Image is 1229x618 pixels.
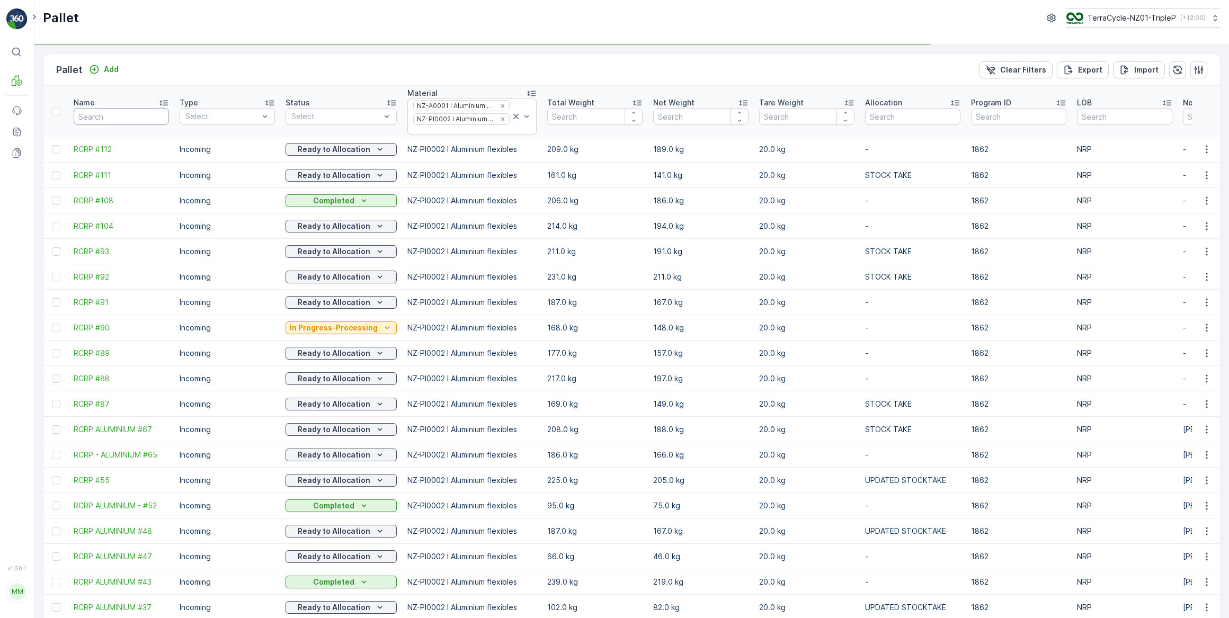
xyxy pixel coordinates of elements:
div: Toggle Row Selected [52,273,60,281]
button: Clear Filters [979,61,1053,78]
button: Ready to Allocation [286,271,397,283]
span: RCRP #92 [74,272,169,282]
p: STOCK TAKE [865,170,960,181]
p: NRP [1077,348,1172,359]
p: NRP [1077,551,1172,562]
button: Ready to Allocation [286,169,397,182]
a: RCRP ALUMINIUM - #52 [74,500,169,511]
div: Remove NZ-A0001 I Aluminium flexibles [497,102,509,110]
p: 189.0 kg [653,144,749,155]
button: Completed [286,194,397,207]
p: 239.0 kg [547,577,643,587]
p: NZ-PI0002 I Aluminium flexibles [407,500,537,511]
p: NZ-PI0002 I Aluminium flexibles [407,424,537,435]
span: RCRP #112 [74,144,169,155]
a: RCRP #93 [74,246,169,257]
span: 193 [62,191,75,200]
p: Incoming [180,170,275,181]
p: TerraCycle-NZ01-TripleP [1088,13,1176,23]
p: 1862 [971,195,1066,206]
span: RCRP #87 [74,399,169,409]
p: NRP [1077,450,1172,460]
span: RCRP ALUMINIUM #67 [74,424,169,435]
div: Toggle Row Selected [52,527,60,535]
div: Toggle Row Selected [52,349,60,357]
p: Ready to Allocation [298,144,370,155]
p: Allocation [865,97,902,108]
p: Pallet #16798 [585,9,643,22]
a: RCRP #88 [74,373,169,384]
p: 20.0 kg [759,602,854,613]
p: 20.0 kg [759,577,854,587]
td: - [860,315,966,341]
button: Ready to Allocation [286,398,397,410]
p: NZ-PI0002 I Aluminium flexibles [407,602,537,613]
p: NZ-PI0002 I Aluminium flexibles [407,348,537,359]
p: Incoming [180,323,275,333]
p: NZ-PI0002 I Aluminium flexibles [407,144,537,155]
p: Incoming [180,577,275,587]
a: RCRP #108 [74,195,169,206]
button: Ready to Allocation [286,423,397,436]
a: RCRP #104 [74,221,169,231]
p: Incoming [180,399,275,409]
p: 187.0 kg [547,297,643,308]
p: 186.0 kg [547,450,643,460]
p: 187.0 kg [547,526,643,536]
p: 217.0 kg [547,373,643,384]
p: NZ-PI0002 I Aluminium flexibles [407,323,537,333]
p: 20.0 kg [759,144,854,155]
p: Select [291,111,380,122]
p: 20.0 kg [759,323,854,333]
p: Program ID [971,97,1011,108]
p: Incoming [180,602,275,613]
p: Name [74,97,95,108]
p: 46.0 kg [653,551,749,562]
p: Ready to Allocation [298,602,370,613]
button: Ready to Allocation [286,143,397,156]
p: NRP [1077,373,1172,384]
p: NRP [1077,272,1172,282]
div: Toggle Row Selected [52,247,60,256]
button: TerraCycle-NZ01-TripleP(+12:00) [1066,8,1221,28]
p: 82.0 kg [653,602,749,613]
div: Toggle Row Selected [52,425,60,434]
p: Ready to Allocation [298,551,370,562]
span: RCRP #55 [74,475,169,486]
p: 186.0 kg [653,195,749,206]
p: NZ-PI0002 I Aluminium flexibles [407,170,537,181]
p: 208.0 kg [547,424,643,435]
p: 1862 [971,526,1066,536]
span: NZ-A0063 I Pouches [45,261,121,270]
p: 1862 [971,246,1066,257]
span: Name : [9,174,35,183]
p: Add [104,64,119,75]
p: 157.0 kg [653,348,749,359]
a: RCRP #111 [74,170,169,181]
p: 20.0 kg [759,195,854,206]
p: UPDATED STOCKTAKE [865,602,960,613]
button: Add [85,63,123,76]
p: 1862 [971,399,1066,409]
p: Incoming [180,297,275,308]
p: Incoming [180,246,275,257]
a: RCRP #90 [74,323,169,333]
div: Toggle Row Selected [52,171,60,180]
p: 1862 [971,170,1066,181]
button: Ready to Allocation [286,550,397,563]
input: Search [1077,108,1172,125]
td: - [860,188,966,213]
button: Export [1057,61,1109,78]
p: 206.0 kg [547,195,643,206]
p: NZ-PI0002 I Aluminium flexibles [407,246,537,257]
a: RCRP - ALUMINIUM #65 [74,450,169,460]
p: NZ-PI0002 I Aluminium flexibles [407,577,537,587]
p: STOCK TAKE [865,272,960,282]
td: - [860,493,966,518]
span: Bale [56,244,72,253]
p: Ready to Allocation [298,526,370,536]
p: 214.0 kg [547,221,643,231]
span: RCRP #89 [74,348,169,359]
